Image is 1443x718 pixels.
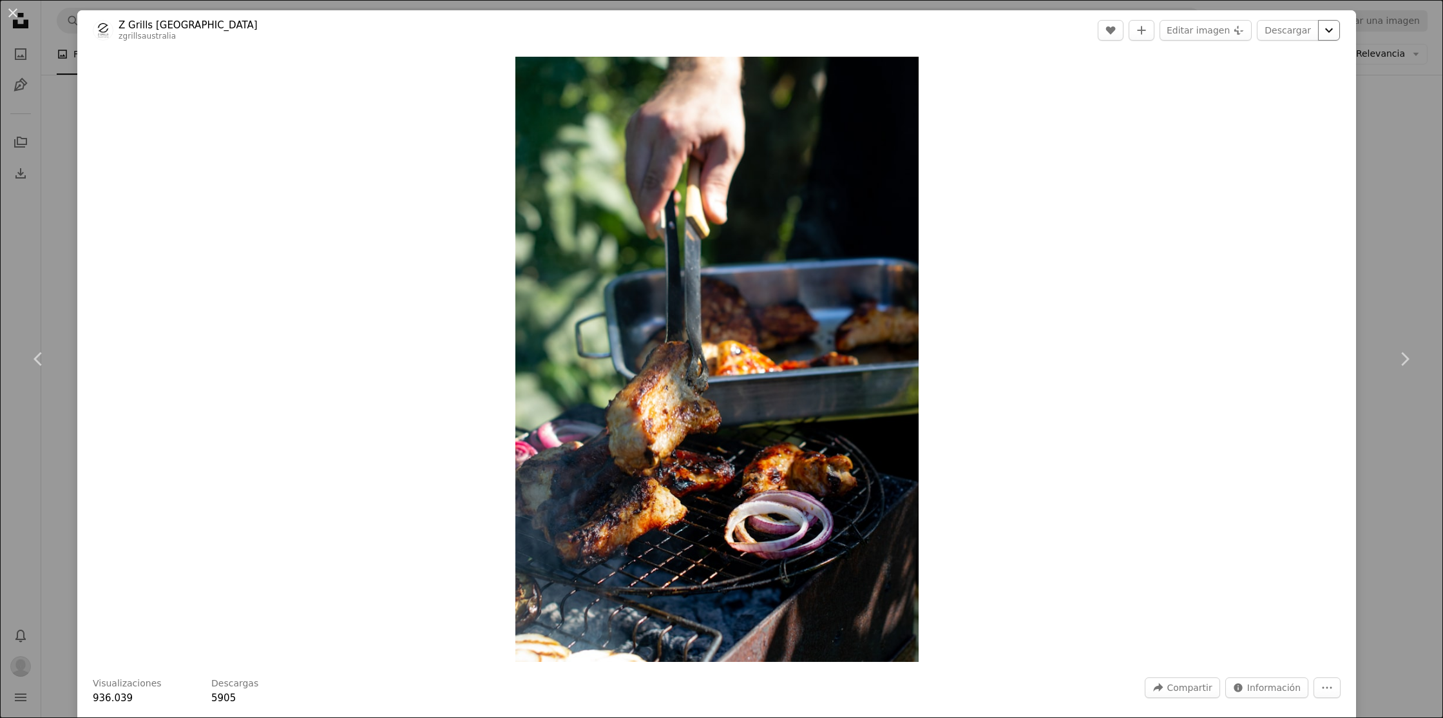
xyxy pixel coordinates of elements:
button: Estadísticas sobre esta imagen [1225,677,1308,698]
a: Siguiente [1366,297,1443,421]
button: Compartir esta imagen [1145,677,1219,698]
span: Compartir [1167,678,1212,697]
button: Me gusta [1098,20,1123,41]
img: Ve al perfil de Z Grills Australia [93,20,113,41]
button: Más acciones [1314,677,1341,698]
a: Z Grills [GEOGRAPHIC_DATA] [119,19,258,32]
button: Añade a la colección [1129,20,1154,41]
span: 936.039 [93,692,133,704]
button: Ampliar en esta imagen [515,57,919,662]
img: persona sosteniendo tenedor de acero inoxidable y cuchillo para carne cortando carne [515,57,919,662]
h3: Visualizaciones [93,677,162,690]
span: 5905 [211,692,236,704]
a: zgrillsaustralia [119,32,176,41]
button: Elegir el tamaño de descarga [1318,20,1340,41]
button: Editar imagen [1160,20,1252,41]
a: Descargar [1257,20,1319,41]
h3: Descargas [211,677,258,690]
span: Información [1247,678,1301,697]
